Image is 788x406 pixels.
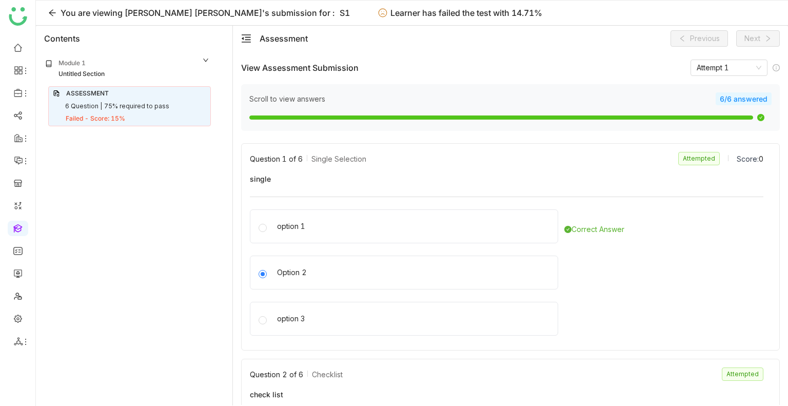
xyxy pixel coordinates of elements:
[250,173,763,184] span: single
[66,89,109,99] div: ASSESSMENT
[61,7,334,19] div: You are viewing [PERSON_NAME] [PERSON_NAME]'s submission for :
[759,154,763,163] span: 0
[250,369,303,380] span: Question 2 of 6
[312,369,343,380] span: Checklist
[390,7,542,19] span: Learner has failed the test with 14.71%
[340,7,350,19] div: S1
[277,313,558,324] div: option 3
[737,154,759,163] span: Score:
[44,32,80,45] div: Contents
[249,94,716,103] div: Scroll to view answers
[53,90,60,97] img: assessment.svg
[241,33,251,44] button: menu-fold
[58,69,105,79] div: Untitled Section
[277,221,558,232] div: option 1
[241,62,359,73] div: View Assessment Submission
[9,7,27,26] img: logo
[311,153,366,164] span: Single Selection
[104,102,169,111] div: 75% required to pass
[716,92,772,105] div: 6/6 answered
[697,60,761,75] nz-select-item: Attempt 1
[66,114,125,124] div: Failed - Score: 15%
[260,32,308,45] div: Assessment
[736,30,780,47] button: Next
[722,368,763,381] nz-tag: Attempted
[277,267,558,278] div: Option 2
[671,30,728,47] button: Previous
[678,152,720,165] nz-tag: Attempted
[65,102,102,111] div: 6 Question |
[564,224,624,235] div: Correct Answer
[250,153,303,164] span: Question 1 of 6
[58,59,86,68] div: Module 1
[250,389,763,400] span: check list
[378,8,388,18] img: failed.svg
[38,51,217,86] div: Module 1Untitled Section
